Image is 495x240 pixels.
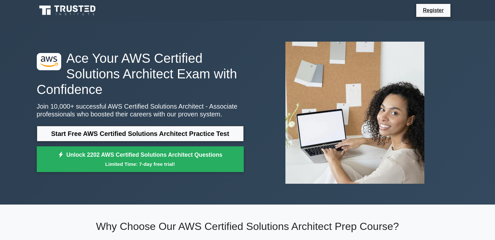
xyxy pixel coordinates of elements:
h1: Ace Your AWS Certified Solutions Architect Exam with Confidence [37,50,244,97]
a: Start Free AWS Certified Solutions Architect Practice Test [37,126,244,141]
small: Limited Time: 7-day free trial! [45,160,236,168]
a: Unlock 2202 AWS Certified Solutions Architect QuestionsLimited Time: 7-day free trial! [37,146,244,172]
a: Register [419,6,447,14]
h2: Why Choose Our AWS Certified Solutions Architect Prep Course? [37,220,459,233]
p: Join 10,000+ successful AWS Certified Solutions Architect - Associate professionals who boosted t... [37,102,244,118]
